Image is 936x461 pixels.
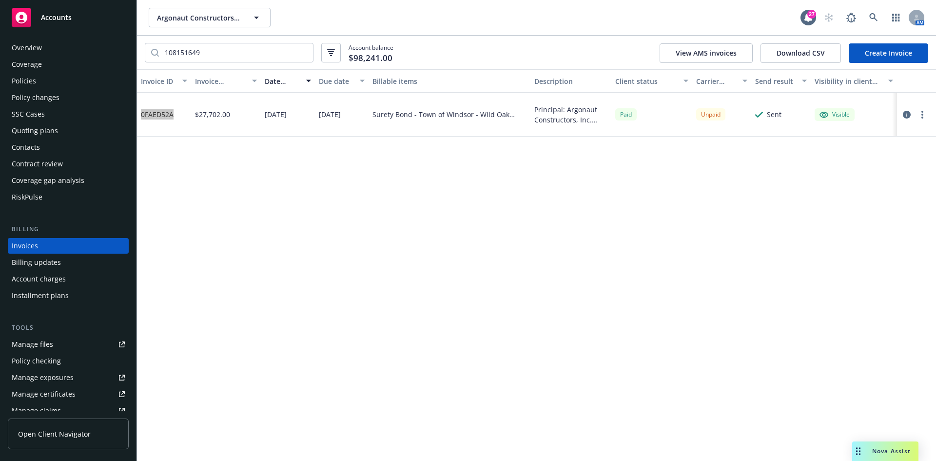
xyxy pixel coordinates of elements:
[265,109,287,120] div: [DATE]
[534,76,607,86] div: Description
[12,189,42,205] div: RiskPulse
[12,106,45,122] div: SSC Cases
[8,156,129,172] a: Contract review
[8,140,129,155] a: Contacts
[8,40,129,56] a: Overview
[349,52,392,64] span: $98,241.00
[852,441,918,461] button: Nova Assist
[12,370,74,385] div: Manage exposures
[12,271,66,287] div: Account charges
[692,69,752,93] button: Carrier status
[751,69,811,93] button: Send result
[615,76,678,86] div: Client status
[315,69,369,93] button: Due date
[819,8,838,27] a: Start snowing
[611,69,692,93] button: Client status
[12,90,59,105] div: Policy changes
[18,429,91,439] span: Open Client Navigator
[8,238,129,254] a: Invoices
[811,69,897,93] button: Visibility in client dash
[12,140,40,155] div: Contacts
[157,13,241,23] span: Argonaut Constructors, Inc.
[696,108,725,120] div: Unpaid
[815,76,882,86] div: Visibility in client dash
[755,76,796,86] div: Send result
[12,156,63,172] div: Contract review
[8,403,129,419] a: Manage claims
[372,109,526,120] div: Surety Bond - Town of Windsor - Wild Oak Water Services and Payment Preservation Project - 108151649
[319,109,341,120] div: [DATE]
[12,403,61,419] div: Manage claims
[12,386,76,402] div: Manage certificates
[12,123,58,139] div: Quoting plans
[841,8,861,27] a: Report a Bug
[615,108,637,120] div: Paid
[151,49,159,57] svg: Search
[8,4,129,31] a: Accounts
[141,76,176,86] div: Invoice ID
[530,69,611,93] button: Description
[8,123,129,139] a: Quoting plans
[8,57,129,72] a: Coverage
[261,69,315,93] button: Date issued
[8,189,129,205] a: RiskPulse
[8,173,129,188] a: Coverage gap analysis
[141,109,174,120] a: 0FAED52A
[660,43,753,63] button: View AMS invoices
[369,69,530,93] button: Billable items
[807,10,816,19] div: 27
[349,43,393,61] span: Account balance
[8,386,129,402] a: Manage certificates
[12,288,69,303] div: Installment plans
[319,76,354,86] div: Due date
[195,109,230,120] div: $27,702.00
[12,73,36,89] div: Policies
[760,43,841,63] button: Download CSV
[8,73,129,89] a: Policies
[534,104,607,125] div: Principal: Argonaut Constructors, Inc. Obligee: Town of Windsor Bond Amount: $4,646,962.00 Desc: ...
[12,238,38,254] div: Invoices
[8,90,129,105] a: Policy changes
[149,8,271,27] button: Argonaut Constructors, Inc.
[8,337,129,352] a: Manage files
[195,76,247,86] div: Invoice amount
[265,76,300,86] div: Date issued
[191,69,261,93] button: Invoice amount
[12,353,61,369] div: Policy checking
[767,109,781,120] div: Sent
[8,288,129,303] a: Installment plans
[852,441,864,461] div: Drag to move
[872,447,911,455] span: Nova Assist
[849,43,928,63] a: Create Invoice
[886,8,906,27] a: Switch app
[8,255,129,270] a: Billing updates
[8,370,129,385] a: Manage exposures
[12,173,84,188] div: Coverage gap analysis
[8,353,129,369] a: Policy checking
[372,76,526,86] div: Billable items
[8,224,129,234] div: Billing
[12,40,42,56] div: Overview
[864,8,883,27] a: Search
[696,76,737,86] div: Carrier status
[819,110,850,119] div: Visible
[12,255,61,270] div: Billing updates
[12,57,42,72] div: Coverage
[159,43,313,62] input: Filter by keyword...
[137,69,191,93] button: Invoice ID
[41,14,72,21] span: Accounts
[8,106,129,122] a: SSC Cases
[8,323,129,333] div: Tools
[12,337,53,352] div: Manage files
[8,271,129,287] a: Account charges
